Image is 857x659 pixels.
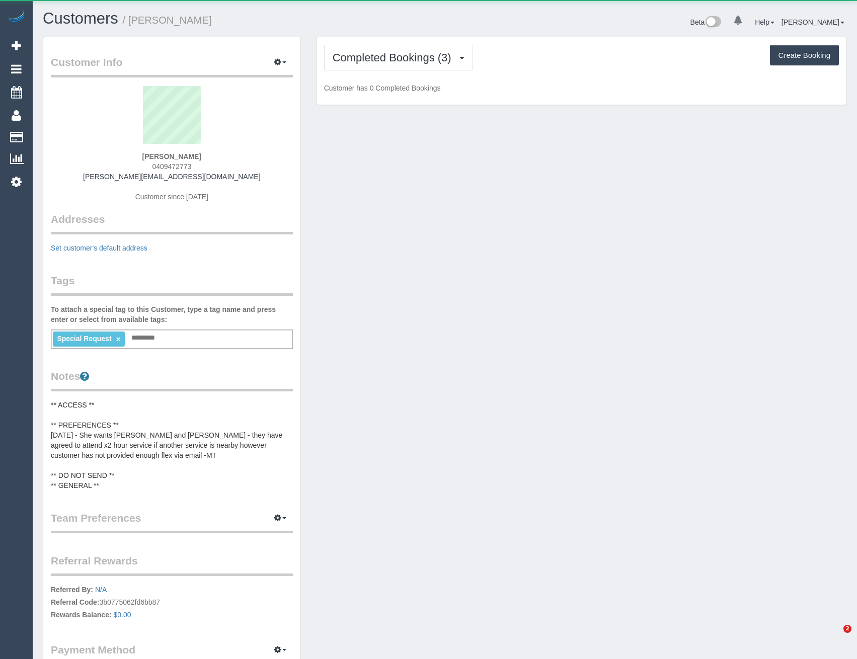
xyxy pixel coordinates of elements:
label: Referral Code: [51,597,99,607]
p: 3b0775062fd6bb87 [51,585,293,622]
label: Rewards Balance: [51,610,112,620]
a: N/A [95,586,107,594]
a: [PERSON_NAME][EMAIL_ADDRESS][DOMAIN_NAME] [83,173,260,181]
span: Customer since [DATE] [135,193,208,201]
a: Beta [690,18,722,26]
a: $0.00 [114,611,131,619]
legend: Customer Info [51,55,293,77]
p: Customer has 0 Completed Bookings [324,83,839,93]
label: To attach a special tag to this Customer, type a tag name and press enter or select from availabl... [51,304,293,324]
span: 2 [843,625,851,633]
span: Completed Bookings (3) [333,51,456,64]
legend: Referral Rewards [51,553,293,576]
a: Help [755,18,774,26]
legend: Notes [51,369,293,391]
a: × [116,335,120,344]
img: New interface [705,16,721,29]
a: Set customer's default address [51,244,147,252]
legend: Team Preferences [51,511,293,533]
span: Special Request [57,335,111,343]
a: Customers [43,10,118,27]
small: / [PERSON_NAME] [123,15,212,26]
legend: Tags [51,273,293,296]
button: Create Booking [770,45,839,66]
img: Automaid Logo [6,10,26,24]
span: 0409472773 [152,162,191,171]
label: Referred By: [51,585,93,595]
button: Completed Bookings (3) [324,45,473,70]
a: [PERSON_NAME] [782,18,844,26]
pre: ** ACCESS ** ** PREFERENCES ** [DATE] - She wants [PERSON_NAME] and [PERSON_NAME] - they have agr... [51,400,293,490]
iframe: Intercom live chat [823,625,847,649]
strong: [PERSON_NAME] [142,152,201,160]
